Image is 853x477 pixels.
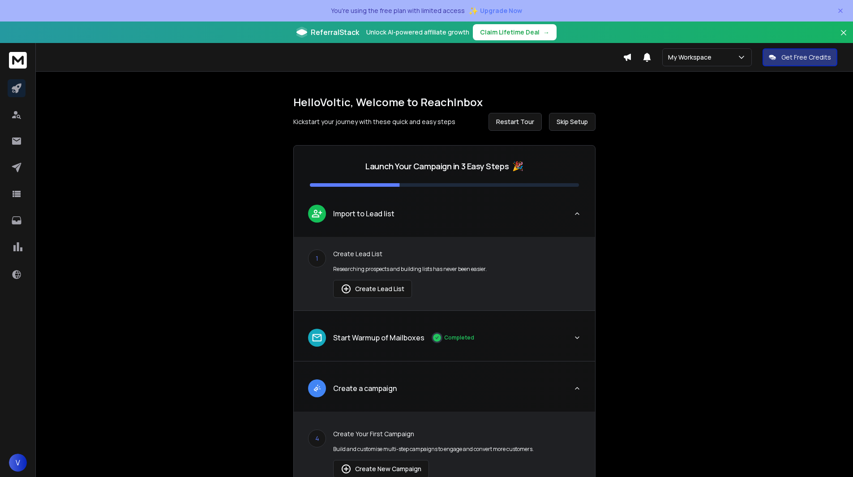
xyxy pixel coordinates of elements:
[366,28,469,37] p: Unlock AI-powered affiliate growth
[333,208,394,219] p: Import to Lead list
[549,113,596,131] button: Skip Setup
[365,160,509,172] p: Launch Your Campaign in 3 Easy Steps
[293,117,455,126] p: Kickstart your journey with these quick and easy steps
[333,446,534,453] p: Build and customise multi-step campaigns to engage and convert more customers.
[9,454,27,472] button: V
[333,249,581,258] p: Create Lead List
[293,95,596,109] h1: Hello Voltic , Welcome to ReachInbox
[294,372,595,412] button: leadCreate a campaign
[294,198,595,237] button: leadImport to Lead list
[444,334,474,341] p: Completed
[333,266,581,273] p: Researching prospects and building lists has never been easier.
[311,27,359,38] span: ReferralStack
[333,280,412,298] button: Create Lead List
[341,464,351,474] img: lead
[468,2,522,20] button: ✨Upgrade Now
[480,6,522,15] span: Upgrade Now
[489,113,542,131] button: Restart Tour
[311,382,323,394] img: lead
[473,24,557,40] button: Claim Lifetime Deal→
[668,53,715,62] p: My Workspace
[294,237,595,310] div: leadImport to Lead list
[331,6,465,15] p: You're using the free plan with limited access
[294,322,595,361] button: leadStart Warmup of MailboxesCompleted
[311,208,323,219] img: lead
[781,53,831,62] p: Get Free Credits
[311,332,323,344] img: lead
[763,48,837,66] button: Get Free Credits
[341,284,351,294] img: lead
[333,430,534,438] p: Create Your First Campaign
[333,332,424,343] p: Start Warmup of Mailboxes
[308,249,326,267] div: 1
[333,383,397,394] p: Create a campaign
[512,160,523,172] span: 🎉
[543,28,549,37] span: →
[468,4,478,17] span: ✨
[557,117,588,126] span: Skip Setup
[838,27,849,48] button: Close banner
[308,430,326,447] div: 4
